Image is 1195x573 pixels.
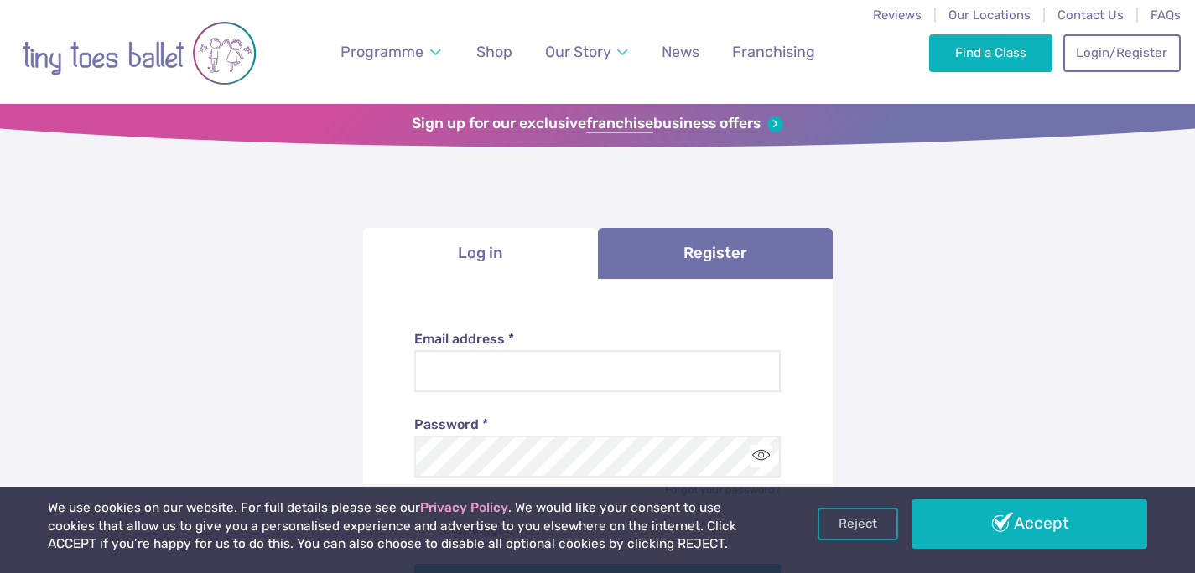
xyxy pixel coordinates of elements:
a: Find a Class [929,34,1052,71]
a: Our Story [538,34,636,71]
a: News [654,34,707,71]
span: Shop [476,43,512,60]
img: tiny toes ballet [22,11,257,95]
a: FAQs [1151,8,1181,23]
a: Our Locations [948,8,1031,23]
a: Reject [818,508,898,539]
a: Sign up for our exclusivefranchisebusiness offers [412,115,783,133]
button: Toggle password visibility [750,445,772,467]
label: Email address * [414,330,781,348]
a: Contact Us [1057,8,1124,23]
span: Our Story [545,43,611,60]
a: Privacy Policy [420,500,508,515]
a: Register [598,228,833,279]
span: Franchising [732,43,815,60]
label: Password * [414,416,781,434]
span: News [662,43,699,60]
p: We use cookies on our website. For full details please see our . We would like your consent to us... [48,499,762,554]
a: Reviews [873,8,922,23]
a: Programme [333,34,449,71]
strong: franchise [586,115,653,133]
span: Programme [340,43,423,60]
a: Login/Register [1063,34,1181,71]
a: Franchising [725,34,823,71]
a: Accept [912,499,1147,548]
a: Shop [469,34,520,71]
